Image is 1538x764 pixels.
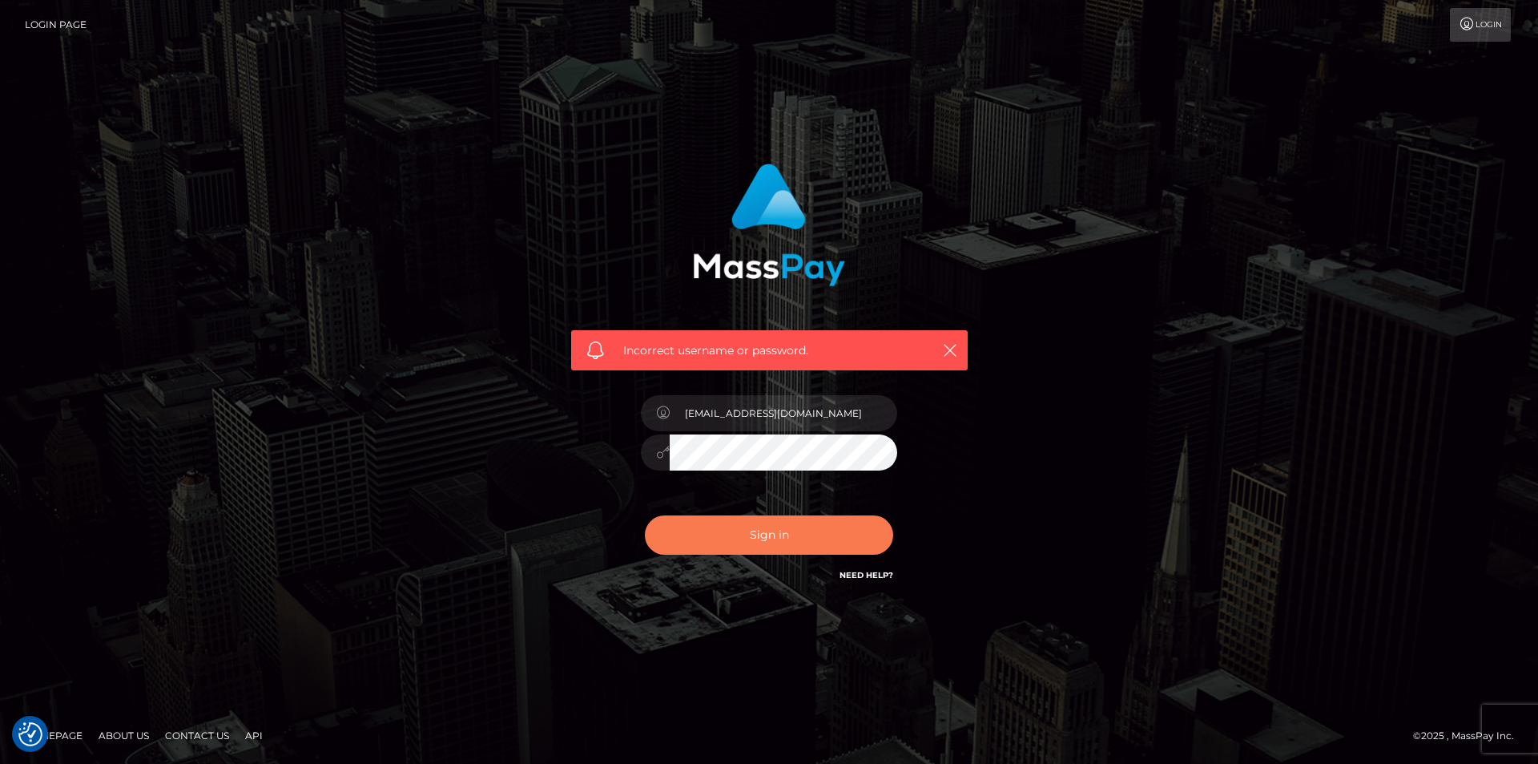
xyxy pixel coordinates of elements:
[1413,727,1526,745] div: © 2025 , MassPay Inc.
[839,570,893,580] a: Need Help?
[1450,8,1511,42] a: Login
[693,164,845,286] img: MassPay Login
[18,722,42,746] button: Consent Preferences
[645,515,893,555] button: Sign in
[159,723,236,748] a: Contact Us
[25,8,87,42] a: Login Page
[670,395,897,431] input: Username...
[239,723,269,748] a: API
[18,723,89,748] a: Homepage
[623,342,916,359] span: Incorrect username or password.
[92,723,155,748] a: About Us
[18,722,42,746] img: Revisit consent button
